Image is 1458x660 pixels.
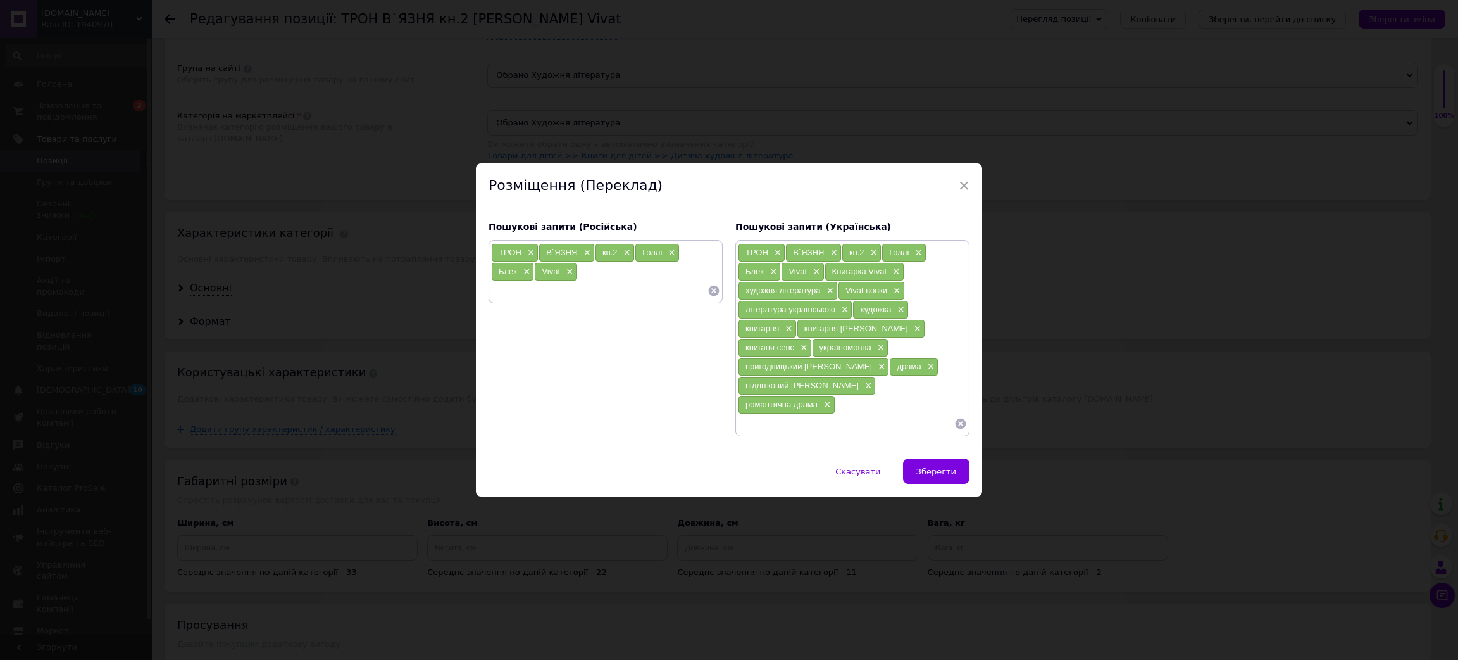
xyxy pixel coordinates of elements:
[520,267,530,277] span: ×
[875,362,885,372] span: ×
[835,467,880,476] span: Скасувати
[665,248,675,258] span: ×
[13,49,1037,60] h3: [PERSON_NAME] і для кого ця книга
[745,343,794,352] span: книганя сенс
[890,286,900,296] span: ×
[810,267,820,277] span: ×
[563,267,573,277] span: ×
[912,248,922,258] span: ×
[38,127,1012,141] li: Атмосфера Англії XV століття, змови, війни та битви.
[38,114,1012,127] li: Продовження серії, що здобула світове визнання.
[822,459,894,484] button: Скасувати
[767,267,777,277] span: ×
[745,362,872,371] span: пригодницький [PERSON_NAME]
[476,163,982,209] div: Розміщення (Переклад)
[804,324,908,333] span: книгарня [PERSON_NAME]
[889,248,909,257] span: Голлі
[911,324,921,334] span: ×
[13,92,1037,104] h3: Чому варто придбати
[745,286,820,295] span: художня література
[499,267,517,276] span: Блек
[845,286,887,295] span: Vivat вовки
[771,248,782,258] span: ×
[642,248,662,257] span: Голлі
[860,305,891,314] span: художка
[13,13,1037,39] p: «Зимові вовки» — це друга книга серії «Ессекські Пси», у якій [PERSON_NAME] занурює читача у вир ...
[916,467,956,476] span: Зберегти
[849,248,864,257] span: кн.2
[897,362,921,371] span: драма
[823,286,833,296] span: ×
[925,362,935,372] span: ×
[489,222,637,232] span: Пошукові запити (Російська)
[38,153,1012,167] li: Автор — знаний історик і письменник [PERSON_NAME], відомий своїми бестселерами.
[782,324,792,334] span: ×
[821,400,831,410] span: ×
[13,70,1037,83] p: Це історичний [PERSON_NAME] з елементами пригод і військової драми. Книга зацікавить тих, хто люб...
[788,267,807,276] span: Vivat
[894,305,904,315] span: ×
[745,400,818,409] span: романтична драма
[499,248,521,257] span: ТРОН
[546,248,577,257] span: В`ЯЗНЯ
[868,248,878,258] span: ×
[735,222,891,232] span: Пошукові запити (Українська)
[875,343,885,353] span: ×
[890,267,900,277] span: ×
[745,381,859,390] span: підлітковий [PERSON_NAME]
[793,248,824,257] span: В`ЯЗНЯ
[903,459,969,484] button: Зберегти
[819,343,871,352] span: україномовна
[745,248,768,257] span: ТРОН
[602,248,618,257] span: кн.2
[832,267,887,276] span: Книгарка Vivat
[542,267,560,276] span: Vivat
[745,267,764,276] span: Блек
[13,13,1037,272] body: Редактор, 059D90D8-1A66-46B1-94A6-AD033D1EC204
[745,305,835,314] span: література українською
[838,305,849,315] span: ×
[862,381,872,391] span: ×
[827,248,837,258] span: ×
[580,248,590,258] span: ×
[38,140,1012,153] li: Напружений сюжет з реалістичними деталями та живими героями.
[745,324,779,333] span: книгарня
[797,343,807,353] span: ×
[525,248,535,258] span: ×
[621,248,631,258] span: ×
[958,175,969,196] span: ×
